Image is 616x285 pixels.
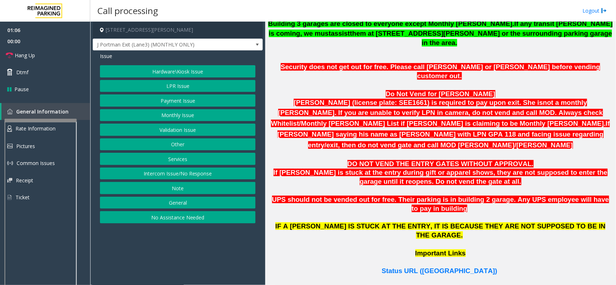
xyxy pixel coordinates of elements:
[93,22,263,39] h4: [STREET_ADDRESS][PERSON_NAME]
[348,160,534,168] span: DO NOT VEND THE ENTRY GATES WITHOUT APPROVAL.
[281,63,600,80] span: Security does not get out for free. Please call [PERSON_NAME] or [PERSON_NAME] before vending cus...
[100,94,255,107] button: Payment Issue
[350,30,612,47] span: them at [STREET_ADDRESS][PERSON_NAME] or the surrounding parking garage in the area.
[331,30,350,37] span: assist
[415,249,466,257] span: Important Links
[16,108,69,115] span: General Information
[382,268,497,274] a: Status URL ([GEOGRAPHIC_DATA])
[274,169,608,185] span: If [PERSON_NAME] is stuck at the entry during gift or apparel shows, they are not supposed to ent...
[15,52,35,59] span: Hang Up
[16,68,29,76] span: Dtmf
[100,52,112,60] span: Issue
[100,65,255,77] button: Hardware\Kiosk Issue
[7,109,13,114] img: 'icon'
[14,85,29,93] span: Pause
[94,2,162,19] h3: Call processing
[100,182,255,194] button: Note
[271,109,606,127] span: If you are unable to verify LPN in camera, do not vend and call MOD. Always check Whitelist/Month...
[275,222,606,239] span: IF A [PERSON_NAME] IS STUCK AT THE ENTRY, IT IS BECAUSE THEY ARE NOT SUPPOSED TO BE IN THE GARAGE.
[278,120,610,149] span: If [PERSON_NAME] saying his name as [PERSON_NAME] with LPN GPA 118 and facing issue regarding ent...
[100,124,255,136] button: Validation Issue
[386,90,495,98] b: Do Not Vend for [PERSON_NAME]
[100,109,255,121] button: Monthly Issue
[100,138,255,151] button: Other
[601,7,607,14] img: logout
[412,196,609,212] span: ny UPS employee will have to pay in building
[278,99,587,116] b: not a monthly [PERSON_NAME].
[294,99,543,106] span: [PERSON_NAME] (license plate: SEE1661) is required to pay upon exit. She is
[582,7,607,14] a: Logout
[100,197,255,209] button: General
[268,20,514,27] span: Building 3 garages are closed to everyone except Monthly [PERSON_NAME].
[93,39,228,50] span: J Portman Exit (Lane3) (MONTHLY ONLY)
[272,196,523,203] span: UPS should not be vended out for free. Their parking is in building 2 garage. A
[100,211,255,223] button: No Assistance Needed
[100,168,255,180] button: Intercom Issue/No Response
[382,267,497,275] span: Status URL ([GEOGRAPHIC_DATA])
[269,20,613,37] span: If any transit [PERSON_NAME] is coming, we must
[100,153,255,165] button: Services
[1,103,90,120] a: General Information
[100,80,255,92] button: LPR Issue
